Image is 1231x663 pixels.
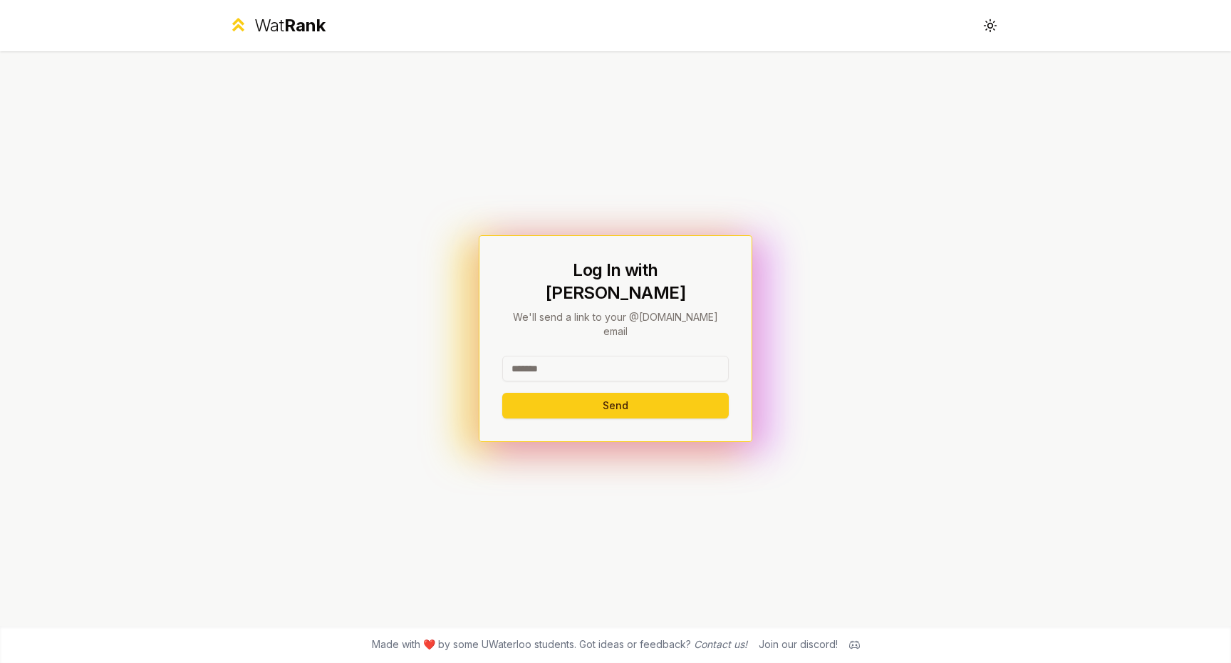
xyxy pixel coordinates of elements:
button: Send [502,393,729,418]
p: We'll send a link to your @[DOMAIN_NAME] email [502,310,729,339]
span: Made with ❤️ by some UWaterloo students. Got ideas or feedback? [372,637,747,652]
h1: Log In with [PERSON_NAME] [502,259,729,304]
a: WatRank [228,14,326,37]
div: Wat [254,14,326,37]
div: Join our discord! [759,637,838,652]
a: Contact us! [694,638,747,650]
span: Rank [284,15,326,36]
